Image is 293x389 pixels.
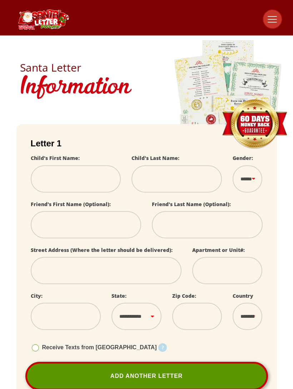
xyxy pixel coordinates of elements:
[233,155,253,161] label: Gender:
[192,247,245,253] label: Apartment or Unit#:
[152,201,231,208] label: Friend's Last Name (Optional):
[31,292,43,299] label: City:
[111,292,126,299] label: State:
[172,292,196,299] label: Zip Code:
[31,155,80,161] label: Child's First Name:
[222,99,288,150] img: Money Back Guarantee
[131,155,179,161] label: Child's Last Name:
[20,62,273,73] h2: Santa Letter
[31,247,173,253] label: Street Address (Where the letter should be delivered):
[233,292,253,299] label: Country
[31,138,263,149] h2: Letter 1
[31,201,111,208] label: Friend's First Name (Optional):
[20,73,273,103] h1: Information
[42,344,157,350] span: Receive Texts from [GEOGRAPHIC_DATA]
[16,9,70,30] img: Santa Letter Logo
